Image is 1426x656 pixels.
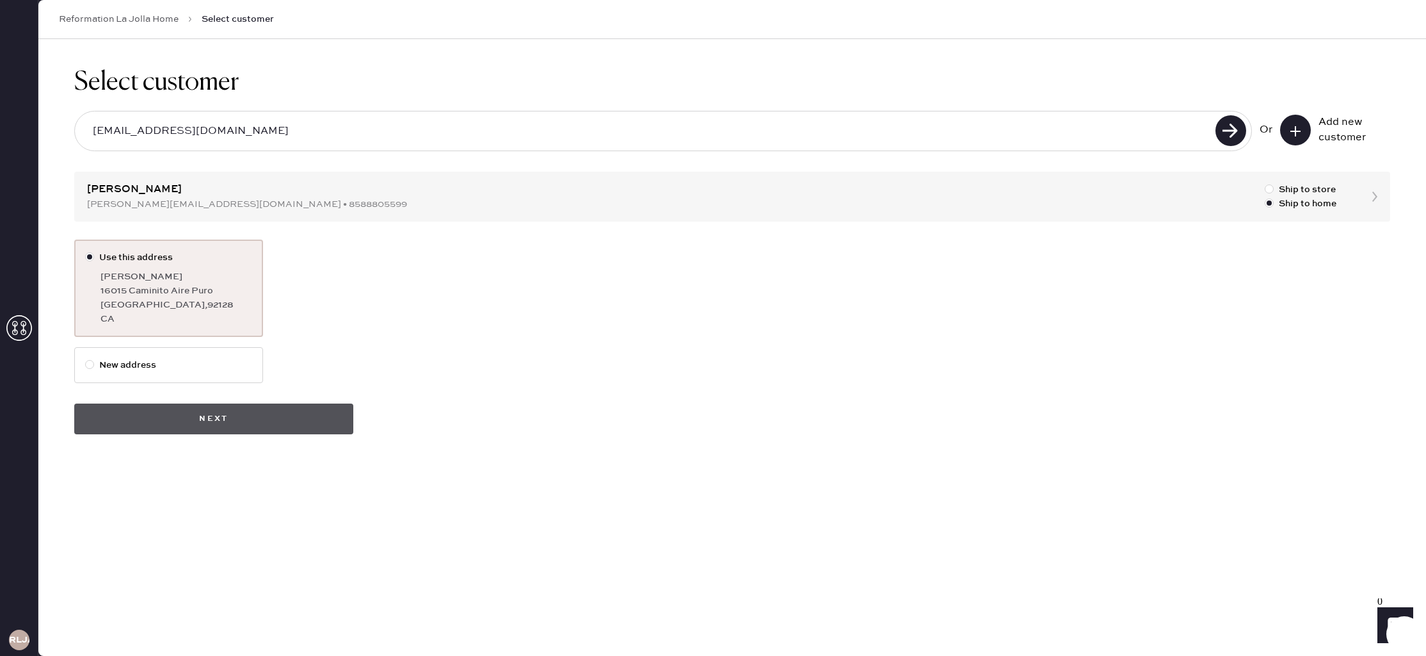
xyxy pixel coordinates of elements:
[100,298,252,312] div: [GEOGRAPHIC_DATA] , 92128
[1265,197,1336,211] label: Ship to home
[74,404,353,434] button: Next
[74,67,1390,98] h1: Select customer
[202,13,274,26] span: Select customer
[85,358,252,372] label: New address
[1318,115,1382,145] div: Add new customer
[100,312,252,326] div: CA
[9,635,29,644] h3: RLJA
[1260,122,1272,138] div: Or
[1365,598,1420,653] iframe: Front Chat
[83,117,1212,146] input: Search by email or phone number
[100,270,252,284] div: [PERSON_NAME]
[85,250,252,265] label: Use this address
[59,13,179,26] a: Reformation La Jolla Home
[1265,183,1336,197] label: Ship to store
[100,284,252,298] div: 16015 Caminito Aire Puro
